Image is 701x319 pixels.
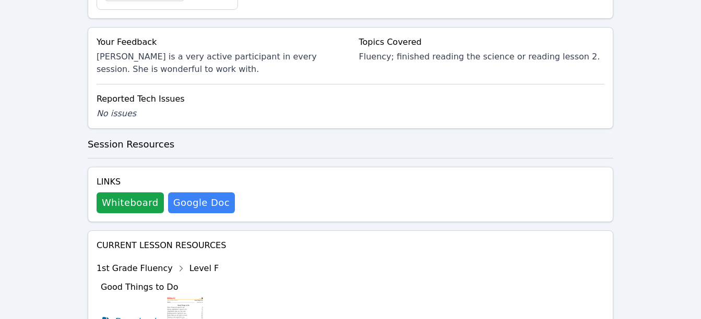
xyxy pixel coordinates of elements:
span: Good Things to Do [101,282,179,292]
button: Whiteboard [97,192,164,213]
h4: Current Lesson Resources [97,239,604,252]
h3: Session Resources [88,137,613,152]
div: Reported Tech Issues [97,93,604,105]
div: Your Feedback [97,36,342,48]
div: [PERSON_NAME] is a very active participant in every session. She is wonderful to work with. [97,51,342,76]
div: 1st Grade Fluency Level F [97,260,376,277]
span: No issues [97,108,136,118]
div: Fluency; finished reading the science or reading lesson 2. [359,51,605,63]
div: Topics Covered [359,36,605,48]
h4: Links [97,176,235,188]
a: Google Doc [168,192,235,213]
